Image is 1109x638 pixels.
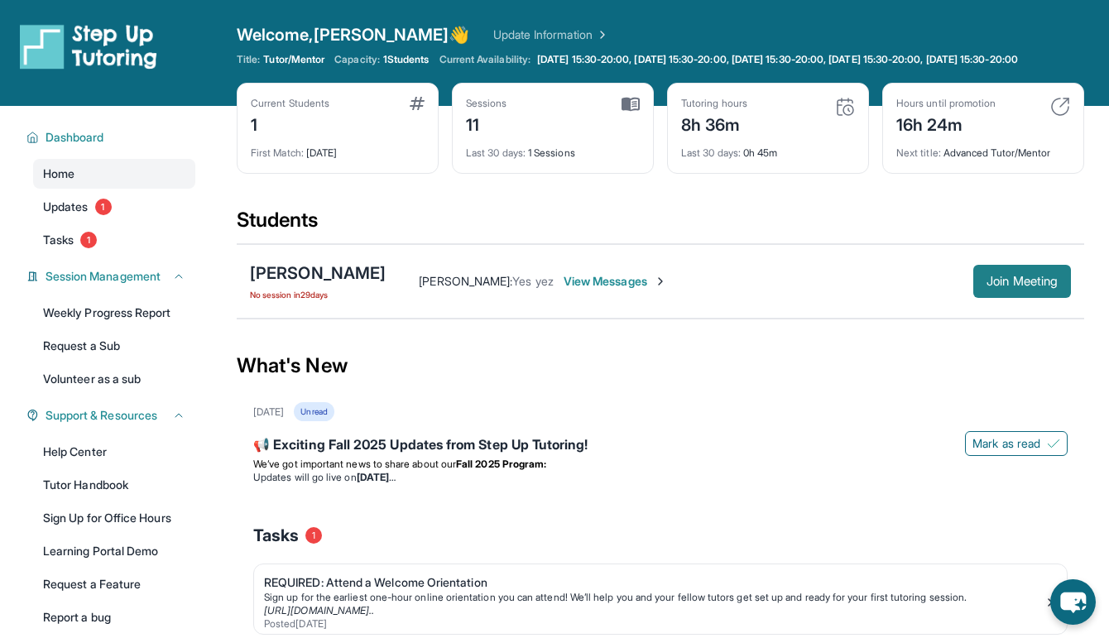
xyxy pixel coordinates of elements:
[33,364,195,394] a: Volunteer as a sub
[334,53,380,66] span: Capacity:
[537,53,1018,66] span: [DATE] 15:30-20:00, [DATE] 15:30-20:00, [DATE] 15:30-20:00, [DATE] 15:30-20:00, [DATE] 15:30-20:00
[896,97,996,110] div: Hours until promotion
[33,159,195,189] a: Home
[466,110,507,137] div: 11
[383,53,430,66] span: 1 Students
[33,298,195,328] a: Weekly Progress Report
[46,268,161,285] span: Session Management
[972,435,1040,452] span: Mark as read
[263,53,324,66] span: Tutor/Mentor
[835,97,855,117] img: card
[253,471,1068,484] li: Updates will go live on
[251,146,304,159] span: First Match :
[39,129,185,146] button: Dashboard
[593,26,609,43] img: Chevron Right
[1050,97,1070,117] img: card
[419,274,512,288] span: [PERSON_NAME] :
[410,97,425,110] img: card
[253,524,299,547] span: Tasks
[305,527,322,544] span: 1
[80,232,97,248] span: 1
[250,261,386,285] div: [PERSON_NAME]
[973,265,1071,298] button: Join Meeting
[46,129,104,146] span: Dashboard
[46,407,157,424] span: Support & Resources
[251,97,329,110] div: Current Students
[254,564,1067,634] a: REQUIRED: Attend a Welcome OrientationSign up for the earliest one-hour online orientation you ca...
[896,110,996,137] div: 16h 24m
[237,23,470,46] span: Welcome, [PERSON_NAME] 👋
[1047,437,1060,450] img: Mark as read
[965,431,1068,456] button: Mark as read
[251,110,329,137] div: 1
[466,97,507,110] div: Sessions
[39,268,185,285] button: Session Management
[33,192,195,222] a: Updates1
[264,604,374,616] a: [URL][DOMAIN_NAME]..
[681,146,741,159] span: Last 30 days :
[896,146,941,159] span: Next title :
[237,53,260,66] span: Title:
[564,273,667,290] span: View Messages
[253,458,456,470] span: We’ve got important news to share about our
[250,288,386,301] span: No session in 29 days
[33,331,195,361] a: Request a Sub
[33,225,195,255] a: Tasks1
[33,602,195,632] a: Report a bug
[512,274,554,288] span: Yes yez
[33,569,195,599] a: Request a Feature
[264,574,1044,591] div: REQUIRED: Attend a Welcome Orientation
[357,471,396,483] strong: [DATE]
[493,26,609,43] a: Update Information
[622,97,640,112] img: card
[681,137,855,160] div: 0h 45m
[439,53,530,66] span: Current Availability:
[43,199,89,215] span: Updates
[681,110,747,137] div: 8h 36m
[466,137,640,160] div: 1 Sessions
[43,232,74,248] span: Tasks
[987,276,1058,286] span: Join Meeting
[237,329,1084,402] div: What's New
[251,137,425,160] div: [DATE]
[294,402,334,421] div: Unread
[20,23,157,70] img: logo
[237,207,1084,243] div: Students
[654,275,667,288] img: Chevron-Right
[33,536,195,566] a: Learning Portal Demo
[1050,579,1096,625] button: chat-button
[534,53,1021,66] a: [DATE] 15:30-20:00, [DATE] 15:30-20:00, [DATE] 15:30-20:00, [DATE] 15:30-20:00, [DATE] 15:30-20:00
[896,137,1070,160] div: Advanced Tutor/Mentor
[95,199,112,215] span: 1
[39,407,185,424] button: Support & Resources
[33,503,195,533] a: Sign Up for Office Hours
[264,591,1044,604] div: Sign up for the earliest one-hour online orientation you can attend! We’ll help you and your fell...
[466,146,526,159] span: Last 30 days :
[253,434,1068,458] div: 📢 Exciting Fall 2025 Updates from Step Up Tutoring!
[681,97,747,110] div: Tutoring hours
[43,165,74,182] span: Home
[33,470,195,500] a: Tutor Handbook
[456,458,546,470] strong: Fall 2025 Program:
[253,405,284,419] div: [DATE]
[33,437,195,467] a: Help Center
[264,617,1044,631] div: Posted [DATE]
